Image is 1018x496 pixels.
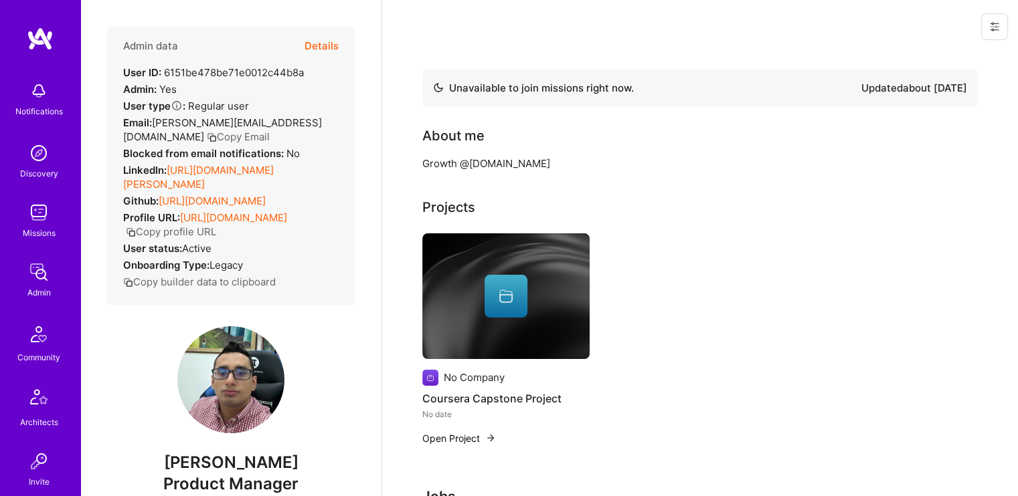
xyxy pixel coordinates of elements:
img: Architects [23,383,55,415]
strong: User status: [123,242,182,255]
button: Copy builder data to clipboard [123,275,276,289]
div: Discovery [20,166,58,180]
span: [PERSON_NAME] [107,453,355,473]
img: bell [25,78,52,104]
strong: Onboarding Type: [123,259,209,271]
i: icon Copy [126,227,136,237]
span: [PERSON_NAME][EMAIL_ADDRESS][DOMAIN_NAME] [123,116,322,143]
img: admin teamwork [25,259,52,285]
div: Projects [422,197,475,217]
h4: Coursera Capstone Project [422,390,590,407]
div: No Company [444,370,505,384]
button: Open Project [422,431,496,445]
i: Help [171,100,183,112]
a: [URL][DOMAIN_NAME] [159,195,266,207]
strong: Github: [123,195,159,207]
strong: Admin: [123,83,157,96]
button: Copy profile URL [126,225,216,239]
div: Updated about [DATE] [861,80,967,96]
i: icon Copy [207,132,217,142]
span: Product Manager [163,474,299,493]
div: Notifications [15,104,63,118]
img: teamwork [25,199,52,226]
div: Regular user [123,99,249,113]
span: legacy [209,259,243,271]
strong: User ID: [123,66,161,79]
strong: Email: [123,116,152,129]
div: Admin [27,285,51,299]
img: Company logo [422,370,438,386]
div: Architects [20,415,58,429]
img: Community [23,318,55,350]
img: logo [27,27,54,51]
div: No [123,146,300,160]
div: Unavailable to join missions right now. [433,80,634,96]
button: Copy Email [207,130,270,144]
div: Yes [123,82,177,96]
div: About me [422,126,485,146]
div: No date [422,407,590,421]
i: icon Copy [123,277,133,287]
a: [URL][DOMAIN_NAME][PERSON_NAME] [123,164,274,191]
h4: Admin data [123,40,178,52]
button: Details [305,27,339,66]
div: Community [17,350,60,364]
strong: Blocked from email notifications: [123,147,286,160]
strong: LinkedIn: [123,164,167,176]
a: [URL][DOMAIN_NAME] [180,211,287,224]
span: Active [182,242,211,255]
div: Invite [29,475,50,489]
img: User Avatar [177,326,284,433]
img: Availability [433,82,444,93]
div: Missions [23,226,56,240]
div: 6151be478be71e0012c44b8a [123,66,304,80]
img: cover [422,233,590,359]
img: arrow-right [485,432,496,443]
div: Growth @[DOMAIN_NAME] [422,156,958,170]
strong: Profile URL: [123,211,180,224]
img: Invite [25,448,52,475]
img: discovery [25,140,52,166]
strong: User type : [123,100,185,112]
